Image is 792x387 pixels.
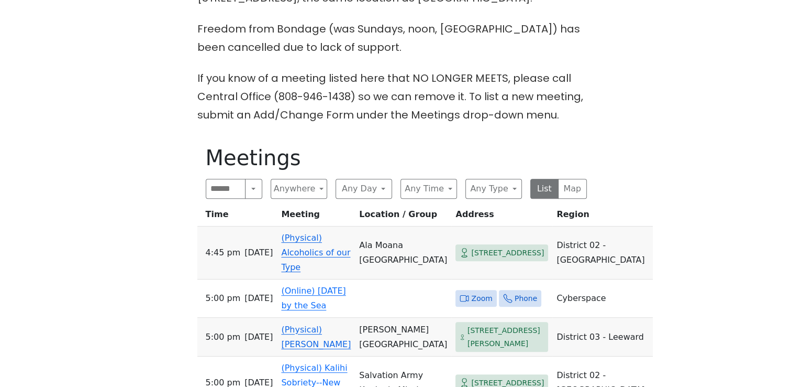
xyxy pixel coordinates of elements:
[281,233,350,272] a: (Physical) Alcoholics of our Type
[197,69,595,124] p: If you know of a meeting listed here that NO LONGER MEETS, please call Central Office (808-946-14...
[515,292,537,305] span: Phone
[271,179,327,199] button: Anywhere
[400,179,457,199] button: Any Time
[552,279,653,318] td: Cyberspace
[355,318,451,357] td: [PERSON_NAME][GEOGRAPHIC_DATA]
[558,179,587,199] button: Map
[451,207,552,227] th: Address
[281,325,351,349] a: (Physical) [PERSON_NAME]
[244,330,273,345] span: [DATE]
[206,179,246,199] input: Search
[206,330,241,345] span: 5:00 PM
[552,318,653,357] td: District 03 - Leeward
[206,145,587,170] h1: Meetings
[245,179,262,199] button: Search
[355,207,451,227] th: Location / Group
[471,292,492,305] span: Zoom
[465,179,522,199] button: Any Type
[206,245,241,260] span: 4:45 PM
[467,324,544,350] span: [STREET_ADDRESS][PERSON_NAME]
[244,291,273,306] span: [DATE]
[471,246,544,260] span: [STREET_ADDRESS]
[355,227,451,279] td: Ala Moana [GEOGRAPHIC_DATA]
[277,207,355,227] th: Meeting
[197,20,595,57] p: Freedom from Bondage (was Sundays, noon, [GEOGRAPHIC_DATA]) has been cancelled due to lack of sup...
[530,179,559,199] button: List
[281,286,345,310] a: (Online) [DATE] by the Sea
[244,245,273,260] span: [DATE]
[552,207,653,227] th: Region
[552,227,653,279] td: District 02 - [GEOGRAPHIC_DATA]
[197,207,277,227] th: Time
[336,179,392,199] button: Any Day
[206,291,241,306] span: 5:00 PM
